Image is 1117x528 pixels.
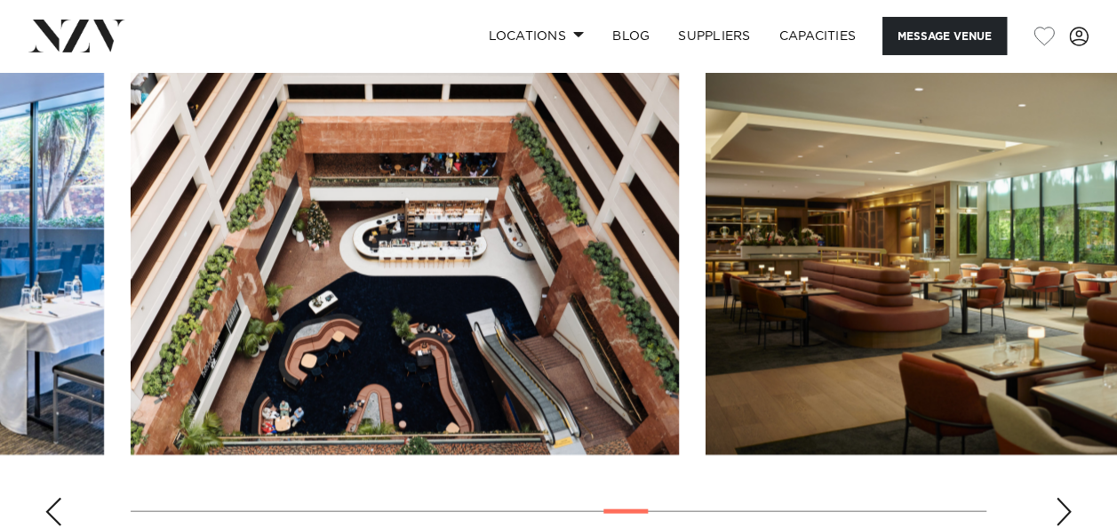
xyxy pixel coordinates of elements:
[474,17,598,55] a: Locations
[131,52,679,455] swiper-slide: 17 / 29
[765,17,871,55] a: Capacities
[598,17,664,55] a: BLOG
[664,17,764,55] a: SUPPLIERS
[28,20,125,52] img: nzv-logo.png
[882,17,1007,55] button: Message Venue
